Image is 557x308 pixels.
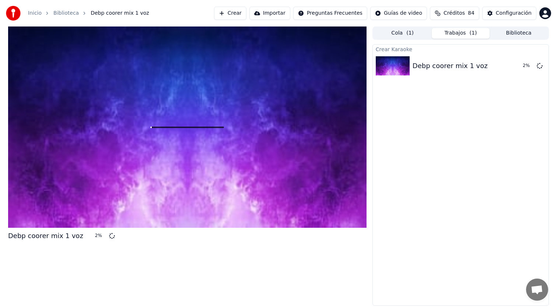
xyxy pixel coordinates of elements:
[413,61,488,71] div: Debp coorer mix 1 voz
[53,10,79,17] a: Biblioteca
[406,29,414,37] span: ( 1 )
[430,7,479,20] button: Créditos84
[374,28,432,39] button: Cola
[482,7,536,20] button: Configuración
[28,10,42,17] a: Inicio
[91,10,149,17] span: Debp coorer mix 1 voz
[523,63,534,69] div: 2 %
[526,279,548,301] div: Chat abierto
[373,45,549,53] div: Crear Karaoke
[468,10,474,17] span: 84
[6,6,21,21] img: youka
[470,29,477,37] span: ( 1 )
[432,28,490,39] button: Trabajos
[444,10,465,17] span: Créditos
[370,7,427,20] button: Guías de video
[496,10,532,17] div: Configuración
[293,7,367,20] button: Preguntas Frecuentes
[95,233,106,239] div: 2 %
[490,28,548,39] button: Biblioteca
[8,231,83,241] div: Debp coorer mix 1 voz
[28,10,149,17] nav: breadcrumb
[214,7,246,20] button: Crear
[249,7,290,20] button: Importar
